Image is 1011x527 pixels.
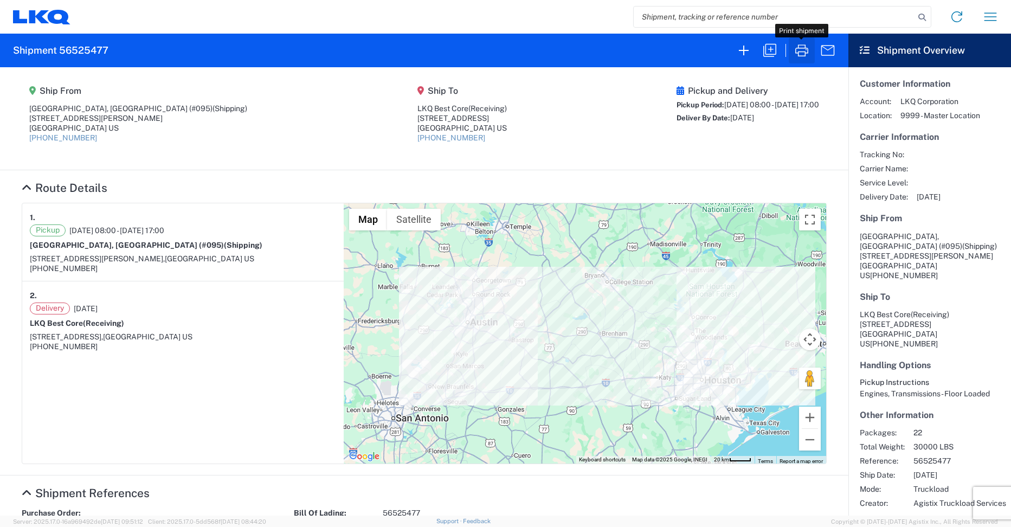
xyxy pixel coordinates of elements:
[632,457,707,462] span: Map data ©2025 Google, INEGI
[101,518,143,525] span: [DATE] 09:51:12
[22,181,107,195] a: Hide Details
[13,518,143,525] span: Server: 2025.17.0-16a969492de
[294,508,375,518] strong: Bill Of Lading:
[860,470,905,480] span: Ship Date:
[436,518,463,524] a: Support
[860,484,905,494] span: Mode:
[860,456,905,466] span: Reference:
[799,329,821,350] button: Map camera controls
[860,310,1000,349] address: [GEOGRAPHIC_DATA] US
[799,368,821,389] button: Drag Pegman onto the map to open Street View
[165,254,254,263] span: [GEOGRAPHIC_DATA] US
[913,498,1006,508] span: Agistix Truckload Services
[74,304,98,313] span: [DATE]
[677,114,730,122] span: Deliver By Date:
[30,224,66,236] span: Pickup
[900,111,980,120] span: 9999 - Master Location
[860,79,1000,89] h5: Customer Information
[860,498,905,508] span: Creator:
[30,319,124,327] strong: LKQ Best Core
[22,508,103,518] strong: Purchase Order:
[221,518,266,525] span: [DATE] 08:44:20
[913,428,1006,438] span: 22
[913,442,1006,452] span: 30000 LBS
[913,456,1006,466] span: 56525477
[417,123,507,133] div: [GEOGRAPHIC_DATA] US
[212,104,247,113] span: (Shipping)
[83,319,124,327] span: (Receiving)
[714,457,729,462] span: 20 km
[962,242,997,250] span: (Shipping)
[30,303,70,314] span: Delivery
[724,100,819,109] span: [DATE] 08:00 - [DATE] 17:00
[30,211,35,224] strong: 1.
[860,389,1000,399] div: Engines, Transmissions - Floor Loaded
[30,342,336,351] div: [PHONE_NUMBER]
[29,123,247,133] div: [GEOGRAPHIC_DATA] US
[911,310,949,319] span: (Receiving)
[860,410,1000,420] h5: Other Information
[417,113,507,123] div: [STREET_ADDRESS]
[69,226,164,235] span: [DATE] 08:00 - [DATE] 17:00
[860,310,949,329] span: LKQ Best Core [STREET_ADDRESS]
[860,360,1000,370] h5: Handling Options
[711,456,755,464] button: Map Scale: 20 km per 37 pixels
[29,104,247,113] div: [GEOGRAPHIC_DATA], [GEOGRAPHIC_DATA] (#095)
[346,449,382,464] a: Open this area in Google Maps (opens a new window)
[860,150,908,159] span: Tracking No:
[730,113,754,122] span: [DATE]
[860,378,1000,387] h6: Pickup Instructions
[860,428,905,438] span: Packages:
[860,232,1000,280] address: [GEOGRAPHIC_DATA] US
[860,164,908,173] span: Carrier Name:
[848,34,1011,67] header: Shipment Overview
[860,178,908,188] span: Service Level:
[30,241,262,249] strong: [GEOGRAPHIC_DATA], [GEOGRAPHIC_DATA] (#095)
[103,332,192,341] span: [GEOGRAPHIC_DATA] US
[860,132,1000,142] h5: Carrier Information
[383,508,420,518] span: 56525477
[860,292,1000,302] h5: Ship To
[634,7,915,27] input: Shipment, tracking or reference number
[30,263,336,273] div: [PHONE_NUMBER]
[417,133,485,142] a: [PHONE_NUMBER]
[463,518,491,524] a: Feedback
[860,192,908,202] span: Delivery Date:
[579,456,626,464] button: Keyboard shortcuts
[860,111,892,120] span: Location:
[913,484,1006,494] span: Truckload
[913,470,1006,480] span: [DATE]
[417,86,507,96] h5: Ship To
[29,133,97,142] a: [PHONE_NUMBER]
[860,442,905,452] span: Total Weight:
[349,209,387,230] button: Show street map
[30,289,37,303] strong: 2.
[224,241,262,249] span: (Shipping)
[900,97,980,106] span: LKQ Corporation
[917,192,941,202] span: [DATE]
[22,486,150,500] a: Hide Details
[758,458,773,464] a: Terms
[346,449,382,464] img: Google
[468,104,507,113] span: (Receiving)
[870,339,938,348] span: [PHONE_NUMBER]
[780,458,823,464] a: Report a map error
[677,101,724,109] span: Pickup Period:
[860,252,993,260] span: [STREET_ADDRESS][PERSON_NAME]
[30,254,165,263] span: [STREET_ADDRESS][PERSON_NAME],
[677,86,819,96] h5: Pickup and Delivery
[799,429,821,451] button: Zoom out
[860,232,962,250] span: [GEOGRAPHIC_DATA], [GEOGRAPHIC_DATA] (#095)
[387,209,441,230] button: Show satellite imagery
[30,332,103,341] span: [STREET_ADDRESS],
[860,97,892,106] span: Account:
[13,44,108,57] h2: Shipment 56525477
[870,271,938,280] span: [PHONE_NUMBER]
[417,104,507,113] div: LKQ Best Core
[148,518,266,525] span: Client: 2025.17.0-5dd568f
[799,407,821,428] button: Zoom in
[29,86,247,96] h5: Ship From
[29,113,247,123] div: [STREET_ADDRESS][PERSON_NAME]
[831,517,998,526] span: Copyright © [DATE]-[DATE] Agistix Inc., All Rights Reserved
[860,213,1000,223] h5: Ship From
